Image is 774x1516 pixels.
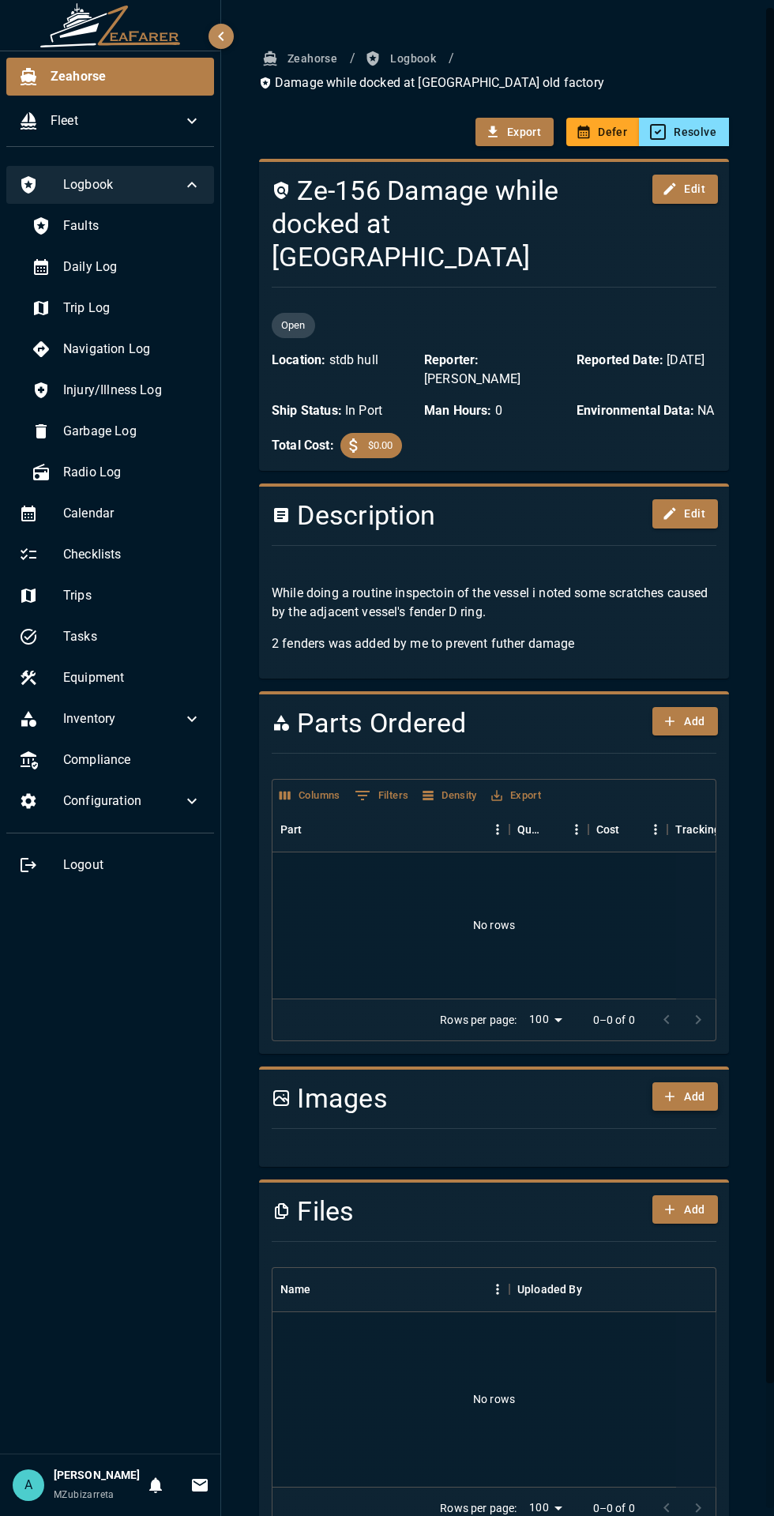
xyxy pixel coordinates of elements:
button: Edit [652,175,718,204]
span: Trip Log [63,299,201,318]
h4: Files [272,1195,640,1228]
div: Part [280,807,302,852]
div: Quantity [517,807,543,852]
button: Sort [302,818,325,841]
div: Cost [588,807,667,852]
div: A [13,1469,44,1501]
span: Calendar [63,504,201,523]
div: Fleet [6,102,214,140]
button: Add [652,707,717,736]
div: Configuration [6,782,214,820]
button: Show filters [351,783,413,808]
p: NA [577,401,716,420]
b: Reported Date: [577,352,663,367]
h4: Parts Ordered [272,707,640,740]
p: Rows per page: [440,1012,517,1028]
div: Calendar [6,495,214,532]
button: Add [652,1195,717,1224]
b: Location: [272,352,325,367]
span: Fleet [51,111,182,130]
h4: Images [272,1082,640,1115]
p: In Port [272,401,411,420]
div: Cost [596,807,620,852]
div: Name [280,1267,311,1311]
p: Rows per page: [440,1500,517,1516]
button: Sort [620,818,642,841]
button: Logbook [362,44,442,73]
div: Checklists [6,536,214,574]
span: Logbook [63,175,182,194]
h4: Ze-156 Damage while docked at [GEOGRAPHIC_DATA] [272,175,640,274]
button: Sort [311,1278,333,1300]
div: $0.00 [340,433,403,458]
div: Tasks [6,618,214,656]
div: Quantity [509,807,588,852]
div: Compliance [6,741,214,779]
div: Navigation Log [19,330,214,368]
span: MZubizarreta [54,1489,115,1500]
li: / [449,49,454,68]
div: Injury/Illness Log [19,371,214,409]
p: 0–0 of 0 [593,1012,635,1028]
h4: Description [272,499,640,532]
p: Damage while docked at [GEOGRAPHIC_DATA] old factory [259,73,604,92]
button: Zeahorse [259,44,344,73]
b: Man Hours: [424,403,492,418]
p: While doing a routine inspectoin of the vessel i noted some scratches caused by the adjacent vess... [272,584,716,622]
p: [PERSON_NAME] [424,351,564,389]
div: Logout [6,846,214,884]
span: Garbage Log [63,422,201,441]
span: Radio Log [63,463,201,482]
button: Notifications [140,1469,171,1501]
div: Daily Log [19,248,214,286]
div: Name [272,1267,509,1311]
button: Export [475,118,554,147]
span: Trips [63,586,201,605]
span: Configuration [63,792,182,811]
button: Sort [582,1278,604,1300]
div: Part [272,807,509,852]
span: Inventory [63,709,182,728]
button: Invitations [184,1469,216,1501]
div: Radio Log [19,453,214,491]
span: Tasks [63,627,201,646]
span: Navigation Log [63,340,201,359]
div: Uploaded By [517,1267,582,1311]
p: 0–0 of 0 [593,1500,635,1516]
span: Zeahorse [51,67,201,86]
b: Ship Status: [272,403,342,418]
div: Inventory [6,700,214,738]
span: Faults [63,216,201,235]
button: Menu [486,818,509,841]
span: Daily Log [63,258,201,276]
div: Garbage Log [19,412,214,450]
li: / [350,49,355,68]
div: No rows [272,852,716,999]
b: Reporter: [424,352,479,367]
button: Sort [543,818,565,841]
div: Trips [6,577,214,615]
button: Defer [566,118,640,147]
span: Equipment [63,668,201,687]
p: 2 fenders was added by me to prevent futher damage [272,634,716,653]
span: Injury/Illness Log [63,381,201,400]
span: Logout [63,856,201,875]
span: Compliance [63,750,201,769]
span: Open [272,318,315,333]
button: Add [652,1082,717,1112]
span: $0.00 [359,438,403,453]
b: Environmental Data: [577,403,694,418]
span: Checklists [63,545,201,564]
button: Export [487,784,545,808]
div: 100 [523,1008,567,1031]
p: stdb hull [272,351,411,370]
button: Resolve [639,118,729,147]
button: Menu [486,1277,509,1301]
div: Logbook [6,166,214,204]
button: Edit [652,499,718,529]
button: Select columns [276,784,344,808]
div: Trip Log [19,289,214,327]
button: Menu [644,818,667,841]
div: Equipment [6,659,214,697]
b: Total Cost: [272,436,334,455]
